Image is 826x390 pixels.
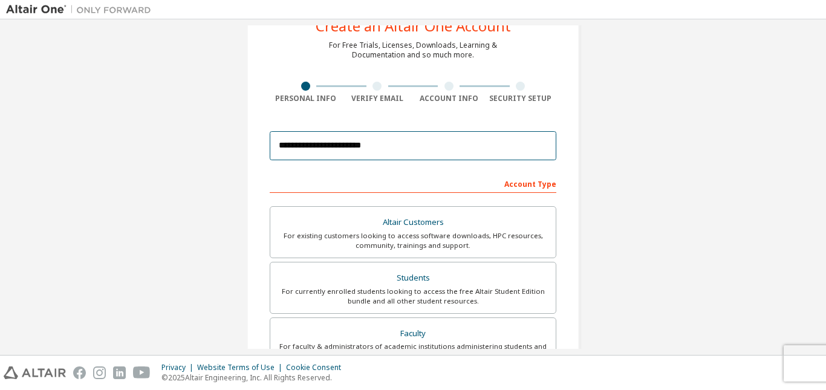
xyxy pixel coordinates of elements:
[6,4,157,16] img: Altair One
[286,363,348,372] div: Cookie Consent
[113,366,126,379] img: linkedin.svg
[270,174,556,193] div: Account Type
[316,19,511,33] div: Create an Altair One Account
[133,366,151,379] img: youtube.svg
[278,325,548,342] div: Faculty
[413,94,485,103] div: Account Info
[278,231,548,250] div: For existing customers looking to access software downloads, HPC resources, community, trainings ...
[329,41,497,60] div: For Free Trials, Licenses, Downloads, Learning & Documentation and so much more.
[93,366,106,379] img: instagram.svg
[278,342,548,361] div: For faculty & administrators of academic institutions administering students and accessing softwa...
[278,287,548,306] div: For currently enrolled students looking to access the free Altair Student Edition bundle and all ...
[73,366,86,379] img: facebook.svg
[161,363,197,372] div: Privacy
[4,366,66,379] img: altair_logo.svg
[278,214,548,231] div: Altair Customers
[197,363,286,372] div: Website Terms of Use
[342,94,414,103] div: Verify Email
[270,94,342,103] div: Personal Info
[485,94,557,103] div: Security Setup
[161,372,348,383] p: © 2025 Altair Engineering, Inc. All Rights Reserved.
[278,270,548,287] div: Students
